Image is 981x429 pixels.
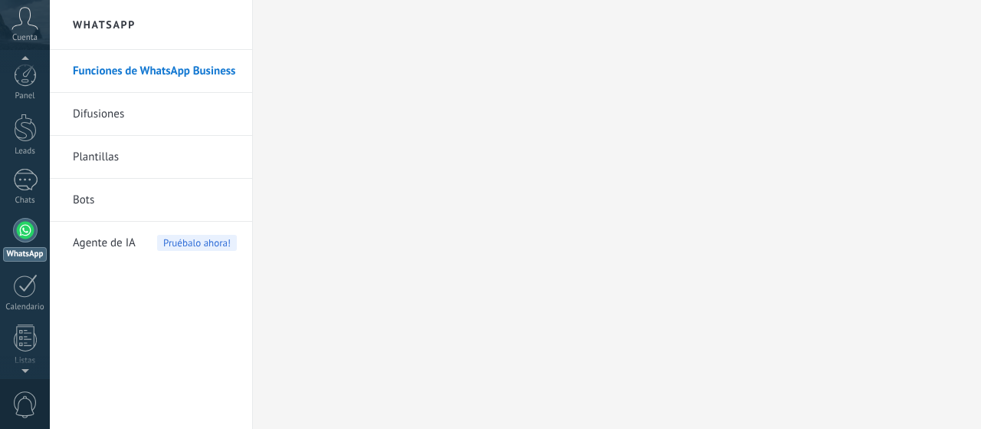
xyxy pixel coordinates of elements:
li: Agente de IA [50,222,252,264]
a: Bots [73,179,237,222]
div: Leads [3,147,48,157]
div: Calendario [3,302,48,312]
li: Difusiones [50,93,252,136]
a: Difusiones [73,93,237,136]
div: Panel [3,91,48,101]
a: Plantillas [73,136,237,179]
span: Cuenta [12,33,38,43]
li: Bots [50,179,252,222]
span: Agente de IA [73,222,136,265]
a: Funciones de WhatsApp Business [73,50,237,93]
div: Chats [3,196,48,206]
li: Plantillas [50,136,252,179]
span: Pruébalo ahora! [157,235,237,251]
a: Agente de IAPruébalo ahora! [73,222,237,265]
li: Funciones de WhatsApp Business [50,50,252,93]
div: WhatsApp [3,247,47,262]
